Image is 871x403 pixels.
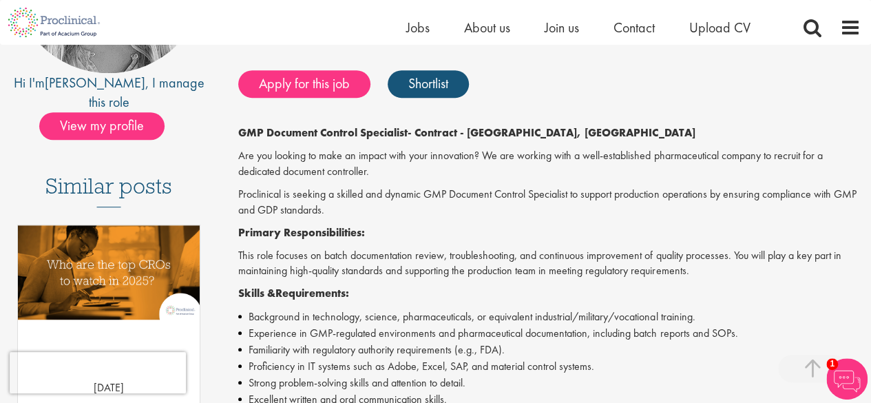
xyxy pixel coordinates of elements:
[10,352,186,393] iframe: reCAPTCHA
[238,148,861,180] p: Are you looking to make an impact with your innovation? We are working with a well-established ph...
[45,74,145,92] a: [PERSON_NAME]
[689,19,751,37] a: Upload CV
[388,70,469,98] a: Shortlist
[10,73,207,112] div: Hi I'm , I manage this role
[18,225,200,320] img: Top 10 CROs 2025 | Proclinical
[39,112,165,140] span: View my profile
[613,19,655,37] a: Contact
[238,125,408,140] strong: GMP Document Control Specialist
[406,19,430,37] a: Jobs
[238,309,861,325] li: Background in technology, science, pharmaceuticals, or equivalent industrial/military/vocational ...
[238,248,861,280] p: This role focuses on batch documentation review, troubleshooting, and continuous improvement of q...
[238,225,365,240] strong: Primary Responsibilities:
[826,358,868,400] img: Chatbot
[826,358,838,370] span: 1
[238,375,861,391] li: Strong problem-solving skills and attention to detail.
[545,19,579,37] a: Join us
[238,286,275,300] strong: Skills &
[275,286,349,300] strong: Requirements:
[408,125,695,140] strong: - Contract - [GEOGRAPHIC_DATA], [GEOGRAPHIC_DATA]
[238,358,861,375] li: Proficiency in IT systems such as Adobe, Excel, SAP, and material control systems.
[238,325,861,342] li: Experience in GMP-regulated environments and pharmaceutical documentation, including batch report...
[238,187,861,218] p: Proclinical is seeking a skilled and dynamic GMP Document Control Specialist to support productio...
[238,70,370,98] a: Apply for this job
[238,342,861,358] li: Familiarity with regulatory authority requirements (e.g., FDA).
[464,19,510,37] a: About us
[39,115,178,133] a: View my profile
[45,174,172,207] h3: Similar posts
[18,225,200,347] a: Link to a post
